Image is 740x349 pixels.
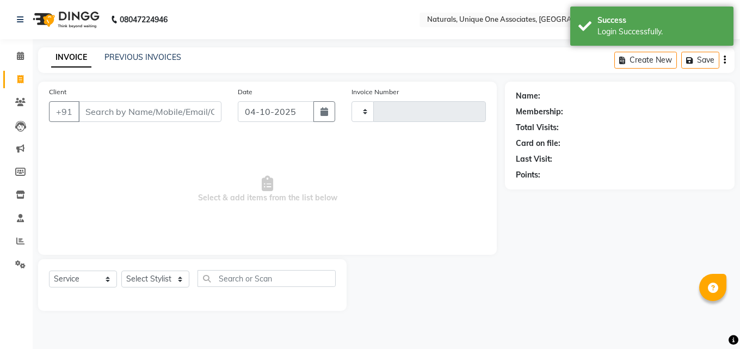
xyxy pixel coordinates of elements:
span: Select & add items from the list below [49,135,486,244]
button: Create New [614,52,677,69]
img: logo [28,4,102,35]
div: Membership: [516,106,563,118]
div: Name: [516,90,540,102]
div: Success [597,15,725,26]
button: Save [681,52,719,69]
a: PREVIOUS INVOICES [104,52,181,62]
div: Last Visit: [516,154,552,165]
a: INVOICE [51,48,91,68]
label: Date [238,87,252,97]
button: +91 [49,101,79,122]
input: Search or Scan [198,270,336,287]
div: Points: [516,169,540,181]
div: Card on file: [516,138,560,149]
label: Invoice Number [351,87,399,97]
label: Client [49,87,66,97]
div: Login Successfully. [597,26,725,38]
b: 08047224946 [120,4,168,35]
div: Total Visits: [516,122,559,133]
input: Search by Name/Mobile/Email/Code [78,101,221,122]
